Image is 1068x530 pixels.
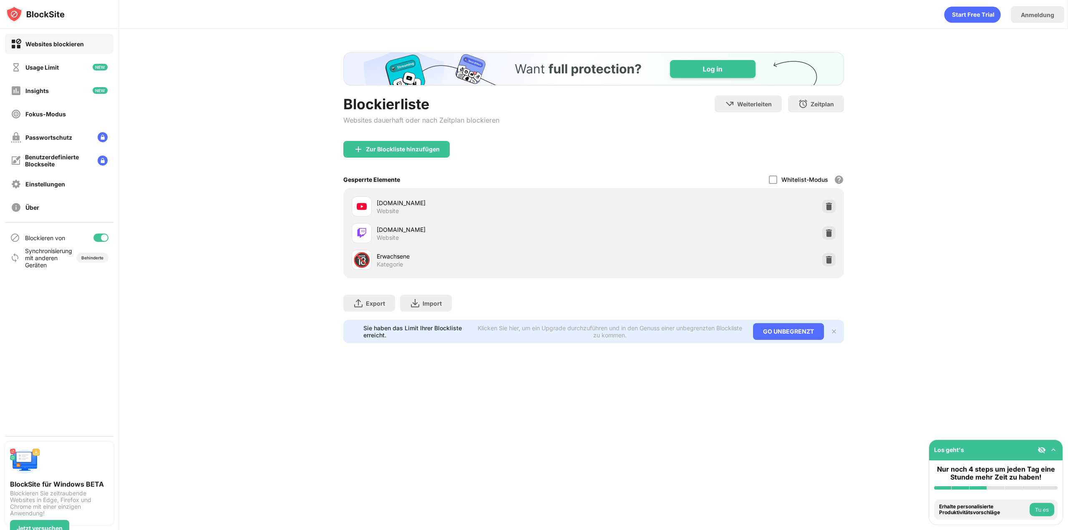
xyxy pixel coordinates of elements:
img: logo-blocksite.svg [6,6,65,23]
img: lock-menu.svg [98,156,108,166]
div: Gesperrte Elemente [343,176,400,183]
div: [DOMAIN_NAME] [377,198,594,207]
div: Website [377,234,399,241]
img: favicons [357,201,367,211]
div: Blockieren von [25,234,65,241]
img: eye-not-visible.svg [1038,446,1046,454]
div: Usage Limit [25,64,59,71]
img: x-button.svg [831,328,837,335]
div: Passwortschutz [25,134,72,141]
div: Klicken Sie hier, um ein Upgrade durchzuführen und in den Genuss einer unbegrenzten Blockliste zu... [477,324,743,339]
img: sync-icon.svg [10,253,20,263]
div: Weiterleiten [737,100,772,108]
div: Los geht's [934,446,964,453]
div: Behinderte [81,255,103,260]
img: password-protection-off.svg [11,132,21,143]
img: omni-setup-toggle.svg [1049,446,1058,454]
div: 🔞 [353,251,370,269]
div: Fokus-Modus [25,111,66,118]
img: new-icon.svg [93,87,108,94]
img: settings-off.svg [11,179,21,189]
div: Erwachsene [377,252,594,261]
img: about-off.svg [11,202,21,213]
img: blocking-icon.svg [10,233,20,243]
div: Export [366,300,385,307]
div: animation [944,6,1001,23]
div: Nur noch 4 steps um jeden Tag eine Stunde mehr Zeit zu haben! [934,465,1058,481]
div: Zeitplan [811,100,834,108]
img: focus-off.svg [11,109,21,119]
div: Kategorie [377,261,403,268]
img: time-usage-off.svg [11,62,21,73]
div: BlockSite für Windows BETA [10,480,108,488]
div: GO UNBEGRENZT [753,323,824,340]
div: Websites blockieren [25,40,84,48]
img: customize-block-page-off.svg [11,156,21,166]
div: Website [377,207,399,215]
button: Tu es [1030,503,1054,516]
img: favicons [357,228,367,238]
img: lock-menu.svg [98,132,108,142]
div: Erhalte personalisierte Produktivitätsvorschläge [939,504,1028,516]
img: push-desktop.svg [10,447,40,477]
div: Einstellungen [25,181,65,188]
div: Blockieren Sie zeitraubende Websites in Edge, Firefox und Chrome mit einer einzigen Anwendung! [10,490,108,517]
div: Insights [25,87,49,94]
div: Blockierliste [343,95,499,113]
div: [DOMAIN_NAME] [377,225,594,234]
img: new-icon.svg [93,64,108,70]
div: Benutzerdefinierte Blockseite [25,153,91,168]
div: Import [423,300,442,307]
div: Synchronisierung mit anderen Geräten [25,247,68,269]
div: Whitelist-Modus [781,176,828,183]
div: Sie haben das Limit Ihrer Blockliste erreicht. [363,324,473,339]
iframe: Banner [343,52,844,85]
div: Websites dauerhaft oder nach Zeitplan blockieren [343,116,499,124]
div: Zur Blockliste hinzufügen [366,146,440,153]
img: insights-off.svg [11,85,21,96]
div: Anmeldung [1021,11,1054,18]
img: block-on.svg [11,39,21,49]
div: Über [25,204,39,211]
